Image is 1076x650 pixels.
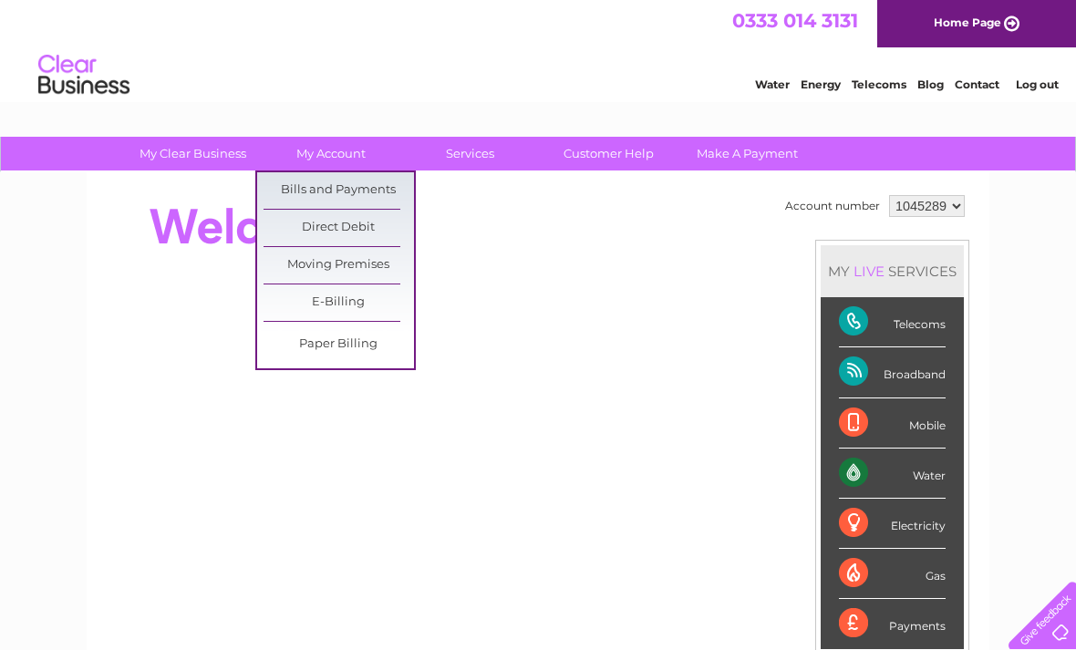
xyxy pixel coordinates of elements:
[732,9,858,32] a: 0333 014 3131
[821,245,964,297] div: MY SERVICES
[264,172,414,209] a: Bills and Payments
[37,47,130,103] img: logo.png
[264,210,414,246] a: Direct Debit
[755,77,790,91] a: Water
[781,191,885,222] td: Account number
[839,297,946,347] div: Telecoms
[264,284,414,321] a: E-Billing
[264,247,414,284] a: Moving Premises
[533,137,684,170] a: Customer Help
[839,499,946,549] div: Electricity
[955,77,999,91] a: Contact
[1016,77,1059,91] a: Log out
[672,137,823,170] a: Make A Payment
[839,347,946,397] div: Broadband
[801,77,841,91] a: Energy
[839,599,946,648] div: Payments
[839,449,946,499] div: Water
[839,549,946,599] div: Gas
[839,398,946,449] div: Mobile
[395,137,545,170] a: Services
[850,263,888,280] div: LIVE
[118,137,268,170] a: My Clear Business
[109,10,970,88] div: Clear Business is a trading name of Verastar Limited (registered in [GEOGRAPHIC_DATA] No. 3667643...
[264,326,414,363] a: Paper Billing
[852,77,906,91] a: Telecoms
[917,77,944,91] a: Blog
[256,137,407,170] a: My Account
